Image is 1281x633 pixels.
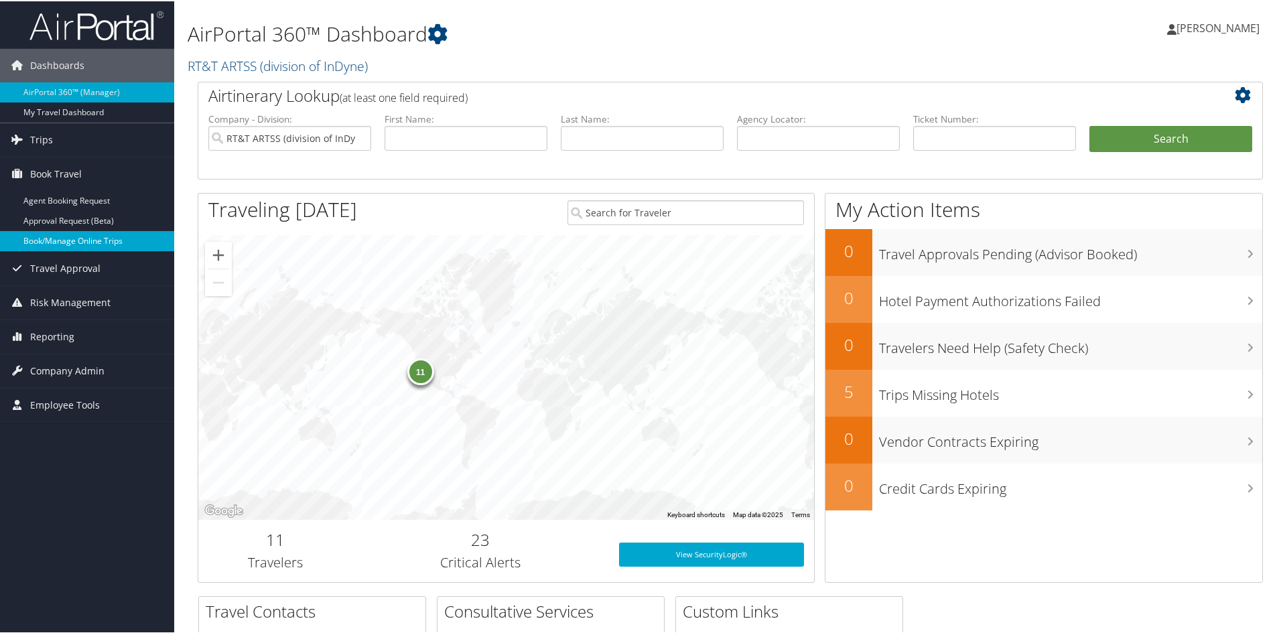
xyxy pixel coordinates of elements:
h2: 23 [362,527,599,550]
span: Travel Approval [30,251,100,284]
h2: 0 [825,238,872,261]
h2: Consultative Services [444,599,664,622]
h2: 0 [825,332,872,355]
a: 0Credit Cards Expiring [825,462,1262,509]
h3: Hotel Payment Authorizations Failed [879,284,1262,309]
h3: Travelers Need Help (Safety Check) [879,331,1262,356]
button: Keyboard shortcuts [667,509,725,518]
a: RT&T ARTSS (division of InDyne) [188,56,371,74]
a: 5Trips Missing Hotels [825,368,1262,415]
span: Map data ©2025 [733,510,783,517]
h2: 11 [208,527,342,550]
h2: Custom Links [683,599,902,622]
h3: Credit Cards Expiring [879,472,1262,497]
h2: 0 [825,285,872,308]
span: (at least one field required) [340,89,468,104]
span: Dashboards [30,48,84,81]
h3: Critical Alerts [362,552,599,571]
h2: 0 [825,473,872,496]
label: First Name: [385,111,547,125]
h3: Trips Missing Hotels [879,378,1262,403]
div: 11 [407,356,433,383]
h1: My Action Items [825,194,1262,222]
h2: Airtinerary Lookup [208,83,1164,106]
button: Zoom in [205,240,232,267]
img: airportal-logo.png [29,9,163,40]
h1: AirPortal 360™ Dashboard [188,19,911,47]
a: 0Travel Approvals Pending (Advisor Booked) [825,228,1262,275]
label: Last Name: [561,111,724,125]
span: Employee Tools [30,387,100,421]
button: Zoom out [205,268,232,295]
h1: Traveling [DATE] [208,194,357,222]
h2: 0 [825,426,872,449]
h2: 5 [825,379,872,402]
a: Terms (opens in new tab) [791,510,810,517]
a: 0Vendor Contracts Expiring [825,415,1262,462]
h3: Vendor Contracts Expiring [879,425,1262,450]
span: Trips [30,122,53,155]
span: Book Travel [30,156,82,190]
a: Open this area in Google Maps (opens a new window) [202,501,246,518]
span: Reporting [30,319,74,352]
span: Company Admin [30,353,105,386]
a: View SecurityLogic® [619,541,804,565]
span: [PERSON_NAME] [1176,19,1260,34]
label: Agency Locator: [737,111,900,125]
h2: Travel Contacts [206,599,425,622]
button: Search [1089,125,1252,151]
h3: Travelers [208,552,342,571]
label: Ticket Number: [913,111,1076,125]
img: Google [202,501,246,518]
a: 0Travelers Need Help (Safety Check) [825,322,1262,368]
a: [PERSON_NAME] [1167,7,1273,47]
span: Risk Management [30,285,111,318]
h3: Travel Approvals Pending (Advisor Booked) [879,237,1262,263]
input: Search for Traveler [567,199,804,224]
label: Company - Division: [208,111,371,125]
a: 0Hotel Payment Authorizations Failed [825,275,1262,322]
